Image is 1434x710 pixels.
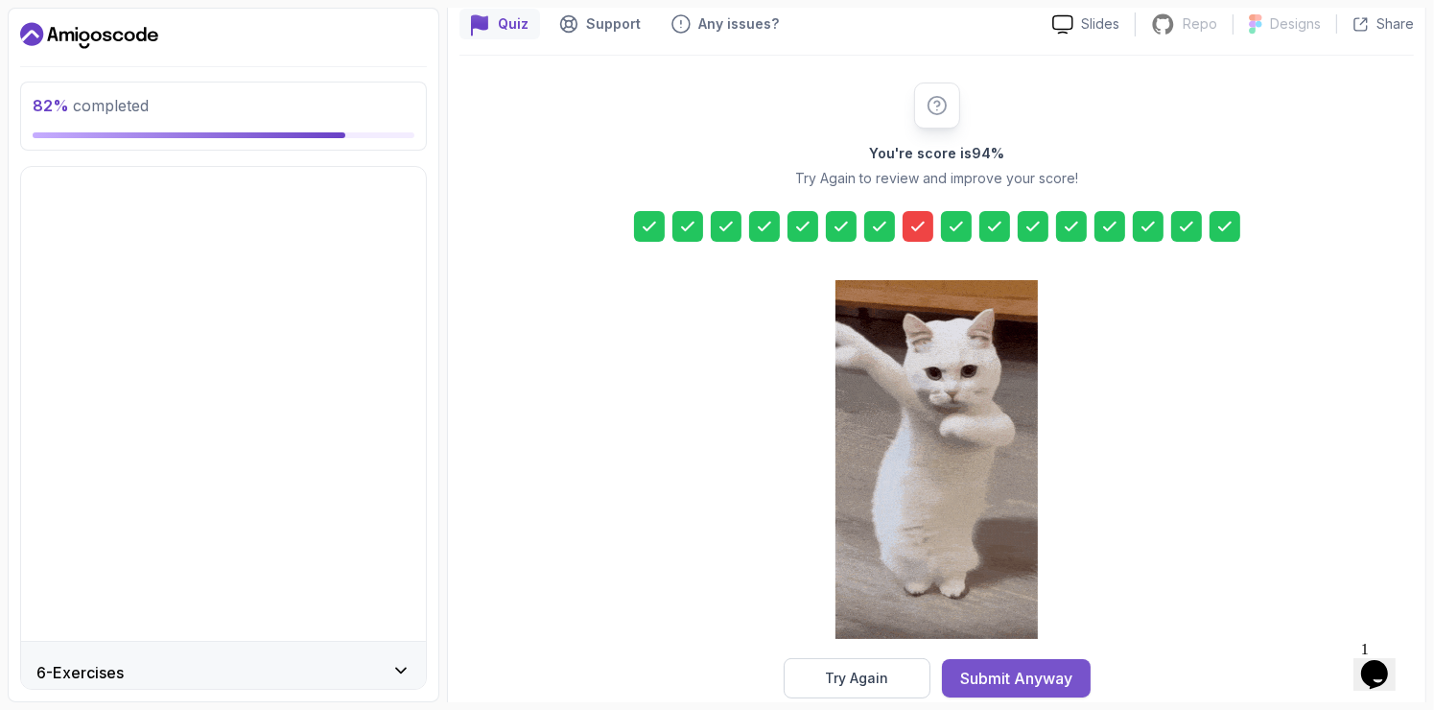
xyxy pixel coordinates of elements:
[835,280,1038,639] img: cool-cat
[33,96,69,115] span: 82 %
[36,661,124,684] h3: 6 - Exercises
[660,9,790,39] button: Feedback button
[498,14,529,34] p: Quiz
[1270,14,1321,34] p: Designs
[1081,14,1119,34] p: Slides
[1376,14,1414,34] p: Share
[586,14,641,34] p: Support
[784,658,930,698] button: Try Again
[21,642,426,703] button: 6-Exercises
[942,659,1091,698] button: Submit Anyway
[795,169,1078,188] p: Try Again to review and improve your score!
[869,144,1004,163] h2: You're score is 94 %
[698,14,779,34] p: Any issues?
[825,669,888,688] div: Try Again
[1353,633,1415,691] iframe: chat widget
[1037,14,1135,35] a: Slides
[548,9,652,39] button: Support button
[960,667,1072,690] div: Submit Anyway
[1183,14,1217,34] p: Repo
[459,9,540,39] button: quiz button
[1336,14,1414,34] button: Share
[20,20,158,51] a: Dashboard
[33,96,149,115] span: completed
